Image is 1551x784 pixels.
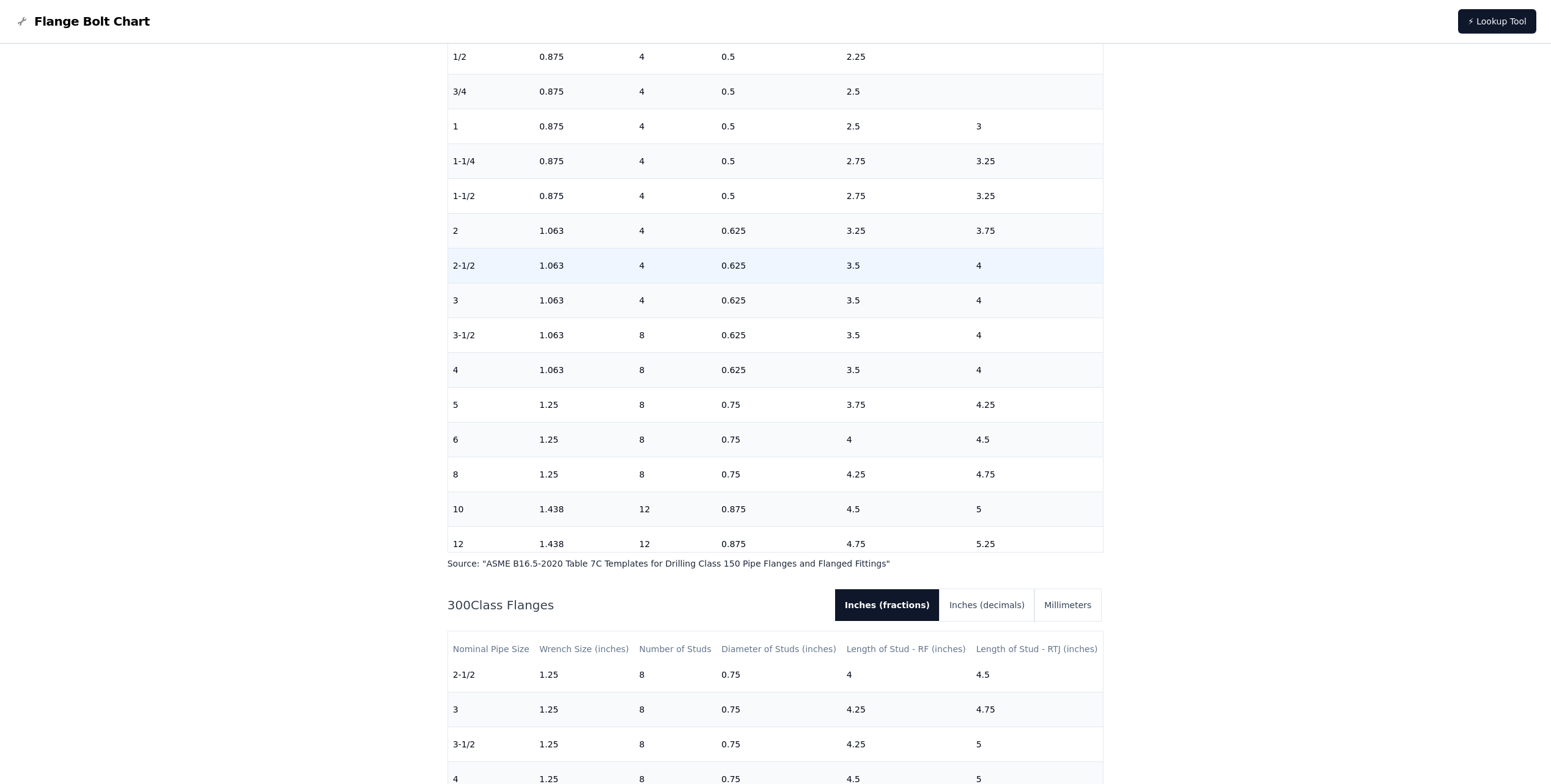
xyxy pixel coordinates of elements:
td: 1.25 [534,692,634,727]
td: 4.25 [842,727,971,761]
td: 1.25 [534,388,634,423]
td: 1-1/4 [448,144,535,179]
td: 1.25 [534,423,634,457]
td: 3.25 [842,214,971,249]
td: 1.063 [534,353,634,388]
td: 4.75 [842,527,971,562]
td: 3.75 [842,388,971,423]
td: 4 [634,109,717,144]
td: 12 [634,492,717,527]
td: 0.625 [717,249,842,283]
th: Diameter of Studs (inches) [717,631,842,666]
td: 8 [634,657,717,692]
td: 2.75 [842,179,971,214]
td: 3.75 [971,214,1103,249]
td: 8 [634,692,717,727]
td: 8 [634,423,717,457]
td: 4.25 [842,457,971,492]
td: 2-1/2 [448,249,535,283]
a: ⚡ Lookup Tool [1458,9,1536,34]
td: 0.625 [717,214,842,249]
td: 0.625 [717,353,842,388]
td: 5 [448,388,535,423]
a: Flange Bolt Chart LogoFlange Bolt Chart [15,13,150,30]
td: 1.438 [534,492,634,527]
td: 3.5 [842,318,971,353]
th: Length of Stud - RF (inches) [842,631,971,666]
td: 8 [448,457,535,492]
td: 4.5 [842,492,971,527]
td: 2.75 [842,144,971,179]
td: 0.5 [717,144,842,179]
td: 3 [971,109,1103,144]
td: 0.75 [717,692,842,727]
th: Number of Studs [634,631,717,666]
td: 8 [634,727,717,761]
td: 0.625 [717,283,842,318]
td: 6 [448,423,535,457]
td: 0.625 [717,318,842,353]
td: 3-1/2 [448,318,535,353]
td: 0.75 [717,727,842,761]
td: 8 [634,353,717,388]
td: 4.5 [971,423,1103,457]
td: 1.063 [534,214,634,249]
td: 1/2 [448,40,535,74]
td: 8 [634,388,717,423]
td: 3-1/2 [448,727,535,761]
th: Wrench Size (inches) [534,631,634,666]
td: 0.5 [717,179,842,214]
h2: 300 Class Flanges [448,597,825,614]
td: 4.5 [971,657,1103,692]
td: 1.25 [534,727,634,761]
td: 0.875 [717,527,842,562]
td: 0.5 [717,74,842,109]
td: 0.75 [717,457,842,492]
td: 4.25 [971,388,1103,423]
td: 2.5 [842,109,971,144]
td: 5 [971,492,1103,527]
td: 0.5 [717,109,842,144]
button: Millimeters [1034,589,1101,621]
td: 0.875 [534,144,634,179]
td: 0.75 [717,657,842,692]
td: 0.5 [717,40,842,74]
td: 4 [971,249,1103,283]
td: 4 [842,657,971,692]
td: 10 [448,492,535,527]
td: 5 [971,727,1103,761]
img: Flange Bolt Chart Logo [15,14,29,29]
td: 1.438 [534,527,634,562]
td: 4 [634,283,717,318]
td: 4 [842,423,971,457]
td: 8 [634,318,717,353]
td: 3 [448,283,535,318]
button: Inches (fractions) [835,589,940,621]
td: 5.25 [971,527,1103,562]
td: 3.5 [842,353,971,388]
td: 0.75 [717,388,842,423]
td: 4 [448,353,535,388]
td: 0.75 [717,423,842,457]
td: 4 [971,283,1103,318]
td: 1.063 [534,318,634,353]
span: Flange Bolt Chart [34,13,150,30]
td: 12 [634,527,717,562]
td: 0.875 [717,492,842,527]
td: 4 [634,74,717,109]
button: Inches (decimals) [940,589,1034,621]
td: 2.25 [842,40,971,74]
td: 4.75 [971,692,1103,727]
td: 3.5 [842,283,971,318]
td: 0.875 [534,74,634,109]
td: 1.25 [534,457,634,492]
td: 0.875 [534,109,634,144]
td: 1.063 [534,249,634,283]
td: 3.25 [971,179,1103,214]
td: 4 [634,144,717,179]
td: 1.063 [534,283,634,318]
th: Length of Stud - RTJ (inches) [971,631,1103,666]
td: 4 [634,40,717,74]
td: 3.5 [842,249,971,283]
td: 2 [448,214,535,249]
